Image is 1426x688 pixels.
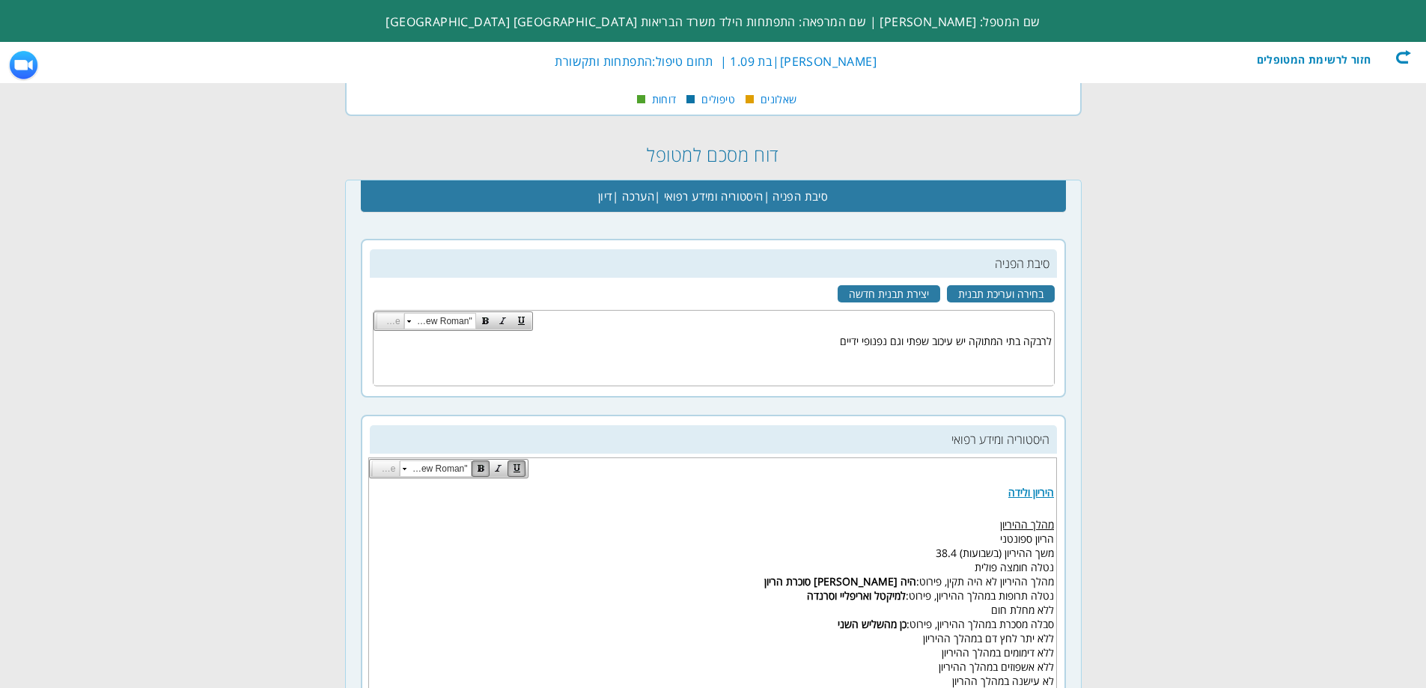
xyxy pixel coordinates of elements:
[380,461,396,476] span: Size
[476,312,494,330] a: Bold
[402,49,877,73] div: |
[370,425,1057,454] h2: היסטוריה ומידע רפואי
[370,249,1057,278] h2: סיבת הפניה
[730,53,773,70] label: בת 1.09
[1239,49,1411,64] div: חזור לרשימת המטופלים
[701,92,734,106] span: טיפולים
[408,461,468,476] span: "Times New Roman"
[372,460,400,477] a: Size
[652,92,677,106] span: דוחות
[555,53,652,70] label: התפתחות ותקשורת
[654,181,763,211] span: היסטוריה ומידע רפואי |
[494,312,512,330] a: Italic
[761,92,796,106] span: שאלונים
[612,181,654,211] span: הערכה |
[780,53,877,70] span: [PERSON_NAME]
[377,313,404,329] a: Size
[512,312,530,330] a: Underline
[490,460,508,478] a: Italic
[552,53,727,70] span: | תחום טיפול:
[404,313,476,329] a: "Times New Roman"
[345,133,1082,176] h2: דוח מסכם למטופל
[947,285,1055,302] a: בחירה ועריכת תבנית
[838,285,940,302] a: יצירת תבנית חדשה
[7,49,40,82] img: ZoomMeetingIcon.png
[598,181,613,211] span: דיון
[764,181,829,211] span: סיבת הפניה |
[472,460,490,478] a: Bold
[374,332,1054,385] iframe: Rich text editor with ID ctl00_MainContent_ctl03_txt
[508,460,525,478] a: Underline
[400,460,472,477] a: "Times New Roman"
[386,13,1040,30] span: שם המטפל: [PERSON_NAME] | שם המרפאה: התפתחות הילד משרד הבריאות [GEOGRAPHIC_DATA] [GEOGRAPHIC_DATA]
[385,314,400,329] span: Size
[412,314,472,329] span: "Times New Roman"
[580,266,685,280] strong: לא בוצעה סקירת מערכות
